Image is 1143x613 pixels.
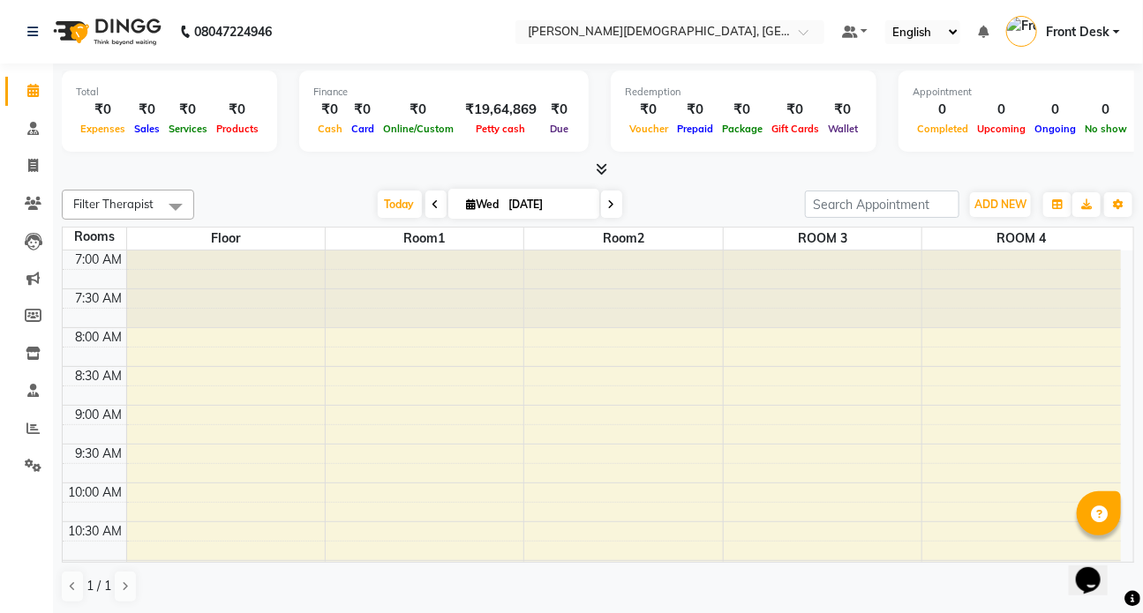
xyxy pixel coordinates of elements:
div: Appointment [913,85,1132,100]
span: Completed [913,123,973,135]
div: ₹0 [347,100,379,120]
div: 7:00 AM [72,250,126,269]
div: ₹0 [313,100,347,120]
img: Front Desk [1006,16,1037,47]
span: Ongoing [1030,123,1080,135]
span: Online/Custom [379,123,458,135]
div: Rooms [63,228,126,246]
span: Filter Therapist [73,197,154,211]
div: ₹0 [718,100,767,120]
span: Room2 [524,228,722,250]
div: 9:00 AM [72,406,126,424]
span: Package [718,123,767,135]
span: Sales [130,123,164,135]
span: Wallet [823,123,862,135]
button: ADD NEW [970,192,1031,217]
div: ₹0 [823,100,862,120]
div: ₹0 [164,100,212,120]
div: 0 [1080,100,1132,120]
span: Card [347,123,379,135]
div: 0 [1030,100,1080,120]
span: Upcoming [973,123,1030,135]
div: ₹0 [212,100,263,120]
div: 0 [973,100,1030,120]
span: Expenses [76,123,130,135]
b: 08047224946 [194,7,272,56]
div: Finance [313,85,575,100]
span: Wed [462,198,504,211]
div: 7:30 AM [72,289,126,308]
span: ADD NEW [974,198,1026,211]
span: Cash [313,123,347,135]
div: 9:30 AM [72,445,126,463]
span: Room1 [326,228,523,250]
div: ₹0 [544,100,575,120]
input: 2025-09-03 [504,191,592,218]
span: 1 / 1 [86,577,111,595]
img: logo [45,7,166,56]
span: Services [164,123,212,135]
div: 8:00 AM [72,328,126,347]
span: Floor [127,228,325,250]
div: 0 [913,100,973,120]
span: Today [378,191,422,218]
span: Front Desk [1046,23,1109,41]
div: 8:30 AM [72,367,126,385]
div: Total [76,85,263,100]
span: ROOM 4 [922,228,1121,250]
div: ₹0 [76,100,130,120]
span: No show [1080,123,1132,135]
div: ₹0 [767,100,823,120]
iframe: chat widget [1069,542,1125,595]
div: Redemption [625,85,862,100]
div: ₹0 [673,100,718,120]
span: Gift Cards [767,123,823,135]
span: Voucher [625,123,673,135]
span: Due [545,123,573,135]
input: Search Appointment [805,191,959,218]
div: 10:30 AM [65,522,126,541]
div: ₹0 [130,100,164,120]
div: ₹0 [379,100,458,120]
div: 10:00 AM [65,483,126,502]
span: Petty cash [472,123,530,135]
div: 11:00 AM [65,561,126,579]
div: ₹0 [625,100,673,120]
span: ROOM 3 [724,228,921,250]
span: Products [212,123,263,135]
span: Prepaid [673,123,718,135]
div: ₹19,64,869 [458,100,544,120]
